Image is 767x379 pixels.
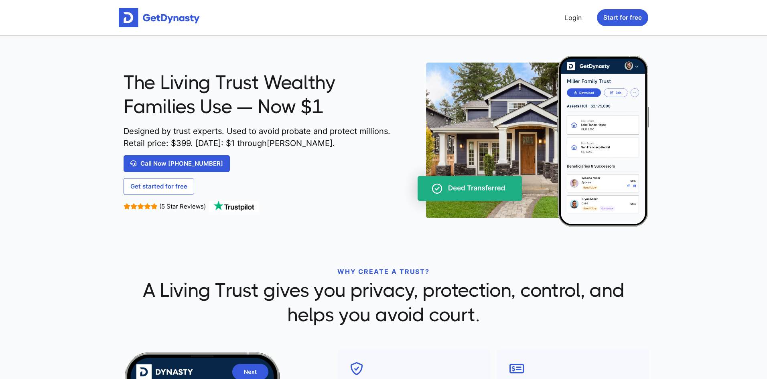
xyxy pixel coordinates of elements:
[119,8,200,27] img: Get started for free with Dynasty Trust Company
[562,10,585,26] a: Login
[124,71,394,119] span: The Living Trust Wealthy Families Use — Now $1
[208,201,260,212] img: TrustPilot Logo
[124,155,230,172] a: Call Now [PHONE_NUMBER]
[400,56,649,227] img: trust-on-cellphone
[597,9,648,26] button: Start for free
[124,267,643,276] p: WHY CREATE A TRUST?
[124,125,394,149] span: Designed by trust experts. Used to avoid probate and protect millions. Retail price: $ 399 . [DAT...
[124,178,194,195] a: Get started for free
[159,203,206,210] span: (5 Star Reviews)
[124,278,643,327] span: A Living Trust gives you privacy, protection, control, and helps you avoid court.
